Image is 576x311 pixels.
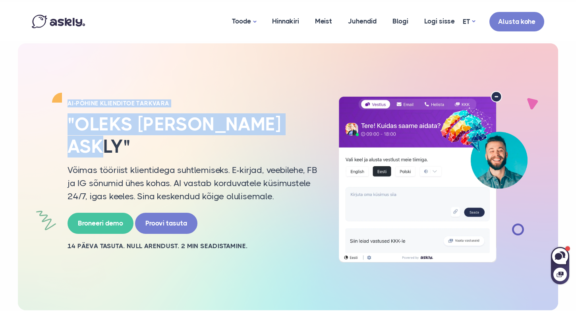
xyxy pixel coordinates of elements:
a: Alusta kohe [489,12,544,31]
a: Broneeri demo [68,213,133,234]
a: Toode [224,2,264,41]
iframe: Askly chat [550,245,570,285]
a: ET [463,16,475,27]
h2: "Oleks [PERSON_NAME] Askly" [68,113,318,157]
a: Blogi [385,2,416,41]
a: Meist [307,2,340,41]
a: Juhendid [340,2,385,41]
a: Logi sisse [416,2,463,41]
h2: 14 PÄEVA TASUTA. NULL ARENDUST. 2 MIN SEADISTAMINE. [68,242,318,251]
img: Askly [32,15,85,28]
h2: AI-PÕHINE KLIENDITOE TARKVARA [68,99,318,107]
img: AI multilingual chat [330,91,536,263]
a: Hinnakiri [264,2,307,41]
a: Proovi tasuta [135,213,197,234]
p: Võimas tööriist klientidega suhtlemiseks. E-kirjad, veebilehe, FB ja IG sõnumid ühes kohas. AI va... [68,163,318,203]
